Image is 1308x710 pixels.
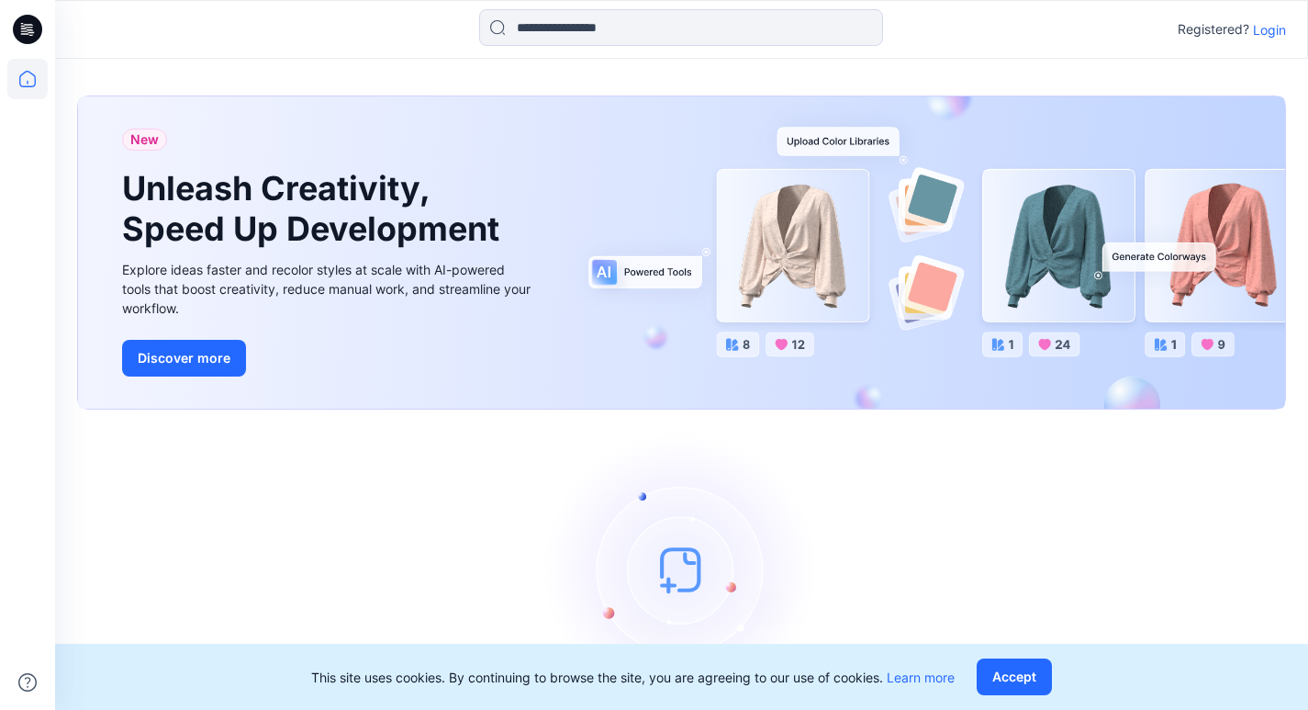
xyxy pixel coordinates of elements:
[311,668,955,687] p: This site uses cookies. By continuing to browse the site, you are agreeing to our use of cookies.
[977,659,1052,695] button: Accept
[122,169,508,248] h1: Unleash Creativity, Speed Up Development
[130,129,159,151] span: New
[544,432,820,707] img: empty-state-image.svg
[122,340,246,377] button: Discover more
[122,340,535,377] a: Discover more
[122,260,535,318] div: Explore ideas faster and recolor styles at scale with AI-powered tools that boost creativity, red...
[1178,18,1249,40] p: Registered?
[1253,20,1286,39] p: Login
[887,670,955,685] a: Learn more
